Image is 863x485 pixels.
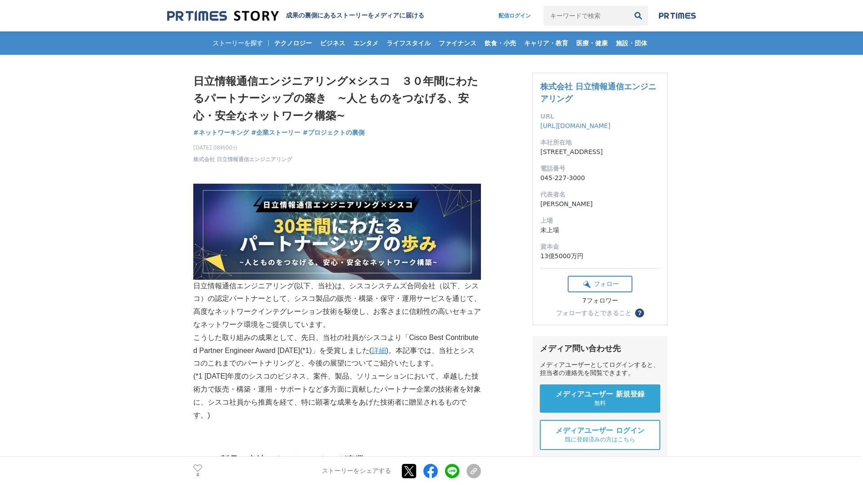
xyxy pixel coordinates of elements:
span: 無料 [594,399,606,407]
span: キャリア・教育 [520,39,572,47]
p: (*1 [DATE]年度のシスコのビジネス、案件、製品、ソリューションにおいて、卓越した技術力で販売・構築・運用・サポートなど多方面に貢献したパートナー企業の技術者を対象に、シスコ社員から推薦を... [193,370,481,422]
span: メディアユーザー 新規登録 [556,390,645,399]
a: 医療・健康 [573,31,611,55]
img: thumbnail_291a6e60-8c83-11f0-9d6d-a329db0dd7a1.png [193,184,481,280]
p: こうした取り組みの成果として、先日、当社の社員がシスコより「Cisco Best Contributed Partner Engineer Award [DATE](*1)」を受賞しました( )... [193,331,481,370]
span: メディアユーザー ログイン [556,426,645,436]
a: テクノロジー [271,31,316,55]
a: #プロジェクトの裏側 [302,128,365,137]
span: ライフスタイル [383,39,434,47]
span: ビジネス [316,39,349,47]
a: メディアユーザー 新規登録 無料 [540,384,660,413]
dd: [PERSON_NAME] [540,199,660,209]
button: ？ [635,309,644,317]
dd: 045-227-3000 [540,173,660,183]
span: 飲食・小売 [481,39,520,47]
p: 4 [193,473,202,477]
dd: 13億5000万円 [540,251,660,261]
p: ストーリーをシェアする [322,467,391,475]
a: 配信ログイン [489,6,540,26]
span: エンタメ [350,39,382,47]
a: 株式会社 日立情報通信エンジニアリング [193,155,292,163]
dt: URL [540,112,660,121]
span: ファイナンス [435,39,480,47]
div: フォローするとできること [556,310,632,316]
a: 成果の裏側にあるストーリーをメディアに届ける 成果の裏側にあるストーリーをメディアに届ける [167,10,424,22]
a: メディアユーザー ログイン 既に登録済みの方はこちら [540,420,660,450]
a: #企業ストーリー [251,128,301,137]
dd: [STREET_ADDRESS] [540,147,660,157]
div: メディアユーザーとしてログインすると、担当者の連絡先を閲覧できます。 [540,361,660,377]
dt: 上場 [540,216,660,225]
a: #ネットワーキング [193,128,249,137]
button: フォロー [568,276,632,292]
span: 既に登録済みの方はこちら [565,436,635,444]
a: 詳細 [372,347,386,354]
dd: 未上場 [540,225,660,235]
p: 日立情報通信エンジニアリング(以下、当社)は、シスコシステムズ合同会社（以下、シスコ）の認定パートナーとして、シスコ製品の販売・構築・保守・運用サービスを通じて、高度なネットワークインテグレーシ... [193,184,481,331]
img: 成果の裏側にあるストーリーをメディアに届ける [167,10,279,22]
div: 7フォロワー [568,297,632,305]
h2: 成果の裏側にあるストーリーをメディアに届ける [286,12,424,20]
h2: シスコ製品と当社のネットワーキング事業 [193,453,481,467]
h1: 日立情報通信エンジニアリング×シスコ ３０年間にわたるパートナーシップの築き ~人とものをつなげる、安心・安全なネットワーク構築~ [193,73,481,124]
dt: 電話番号 [540,164,660,173]
a: 株式会社 日立情報通信エンジニアリング [540,82,656,103]
span: 医療・健康 [573,39,611,47]
a: 飲食・小売 [481,31,520,55]
input: キーワードで検索 [543,6,628,26]
dt: 代表者名 [540,190,660,199]
a: [URL][DOMAIN_NAME] [540,122,610,129]
dt: 資本金 [540,242,660,251]
a: 施設・団体 [612,31,651,55]
a: キャリア・教育 [520,31,572,55]
a: ファイナンス [435,31,480,55]
span: 施設・団体 [612,39,651,47]
span: [DATE] 08時00分 [193,144,292,152]
a: ライフスタイル [383,31,434,55]
span: ？ [636,310,643,316]
img: prtimes [659,12,696,19]
button: 検索 [628,6,648,26]
a: エンタメ [350,31,382,55]
span: テクノロジー [271,39,316,47]
div: メディア問い合わせ先 [540,343,660,354]
a: ビジネス [316,31,349,55]
dt: 本社所在地 [540,138,660,147]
